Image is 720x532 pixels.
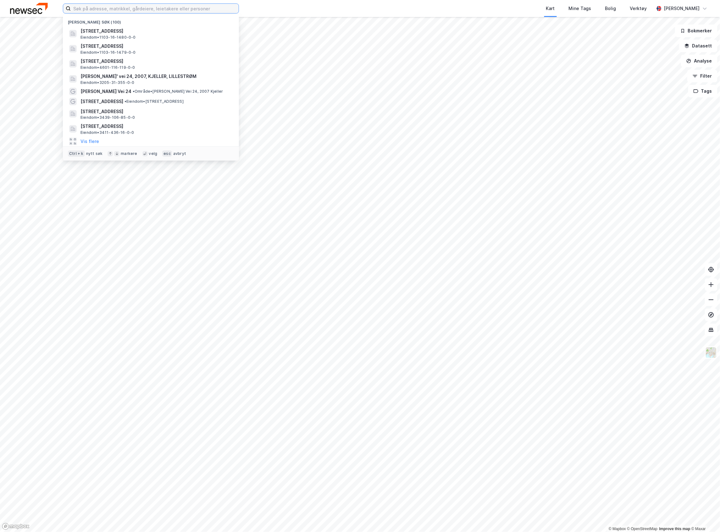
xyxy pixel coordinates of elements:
span: Eiendom • [STREET_ADDRESS] [125,99,184,104]
span: Område • [PERSON_NAME] Vei 24, 2007 Kjeller [133,89,223,94]
div: Verktøy [630,5,647,12]
div: Kart [546,5,555,12]
iframe: Chat Widget [689,502,720,532]
a: OpenStreetMap [627,527,658,531]
input: Søk på adresse, matrikkel, gårdeiere, leietakere eller personer [71,4,239,13]
div: Kontrollprogram for chat [689,502,720,532]
img: newsec-logo.f6e21ccffca1b3a03d2d.png [10,3,48,14]
span: Eiendom • 3205-31-355-0-0 [80,80,135,85]
span: [STREET_ADDRESS] [80,27,231,35]
span: Eiendom • 3439-106-85-0-0 [80,115,135,120]
div: markere [121,151,137,156]
div: [PERSON_NAME] [664,5,700,12]
div: velg [149,151,158,156]
a: Mapbox homepage [2,523,30,530]
button: Filter [687,70,717,82]
span: • [133,89,135,94]
img: Z [705,347,717,359]
span: [PERSON_NAME]' vei 24, 2007, KJELLER, LILLESTRØM [80,73,231,80]
button: Bokmerker [675,25,717,37]
span: Eiendom • 1103-16-1479-0-0 [80,50,136,55]
div: nytt søk [86,151,103,156]
span: [STREET_ADDRESS] [80,42,231,50]
button: Tags [688,85,717,97]
span: [STREET_ADDRESS] [80,108,231,115]
a: Mapbox [609,527,626,531]
a: Improve this map [659,527,690,531]
div: Ctrl + k [68,151,85,157]
span: Eiendom • 4601-116-119-0-0 [80,65,135,70]
span: Eiendom • 1103-16-1480-0-0 [80,35,136,40]
div: avbryt [173,151,186,156]
button: Analyse [681,55,717,67]
span: Eiendom • 3411-436-16-0-0 [80,130,134,135]
div: [PERSON_NAME] søk (100) [63,15,239,26]
span: [STREET_ADDRESS] [80,58,231,65]
div: Mine Tags [569,5,591,12]
button: Vis flere [80,138,99,145]
div: esc [162,151,172,157]
span: [PERSON_NAME] Vei 24 [80,88,131,95]
span: • [125,99,126,104]
span: [STREET_ADDRESS] [80,98,123,105]
span: [STREET_ADDRESS] [80,123,231,130]
button: Datasett [679,40,717,52]
div: Bolig [605,5,616,12]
